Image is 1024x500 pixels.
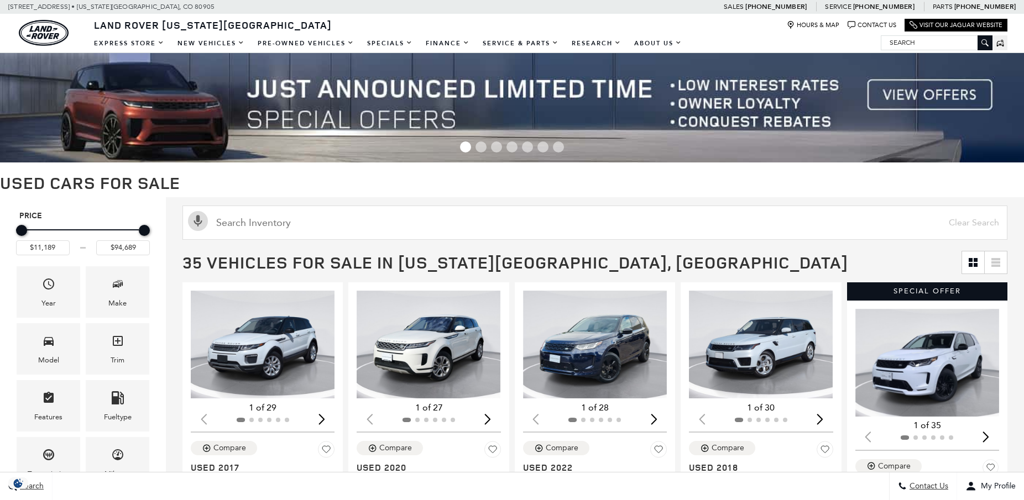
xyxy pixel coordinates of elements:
div: Compare [546,443,578,453]
div: Transmission [28,468,69,480]
img: Opt-Out Icon [6,477,31,489]
a: EXPRESS STORE [87,34,171,53]
div: YearYear [17,266,80,318]
div: Compare [379,443,412,453]
button: Compare Vehicle [191,441,257,455]
a: land-rover [19,20,69,46]
a: Used 2017Range Rover Evoque SE [191,462,335,484]
span: Go to slide 7 [553,141,564,152]
div: Compare [712,443,744,453]
button: Save Vehicle [817,441,833,462]
span: Used 2020 [357,462,492,473]
div: TransmissionTransmission [17,437,80,488]
a: [PHONE_NUMBER] [745,2,807,11]
span: Model [42,331,55,354]
span: Go to slide 2 [476,141,487,152]
div: Mileage [105,468,130,480]
input: Search [881,36,992,49]
span: Go to slide 4 [506,141,518,152]
button: Open user profile menu [957,472,1024,500]
div: Next slide [979,425,994,449]
div: Next slide [314,407,329,431]
input: Minimum [16,240,70,255]
span: Sales [724,3,744,10]
a: [PHONE_NUMBER] [954,2,1016,11]
div: Next slide [813,407,828,431]
button: Compare Vehicle [523,441,589,455]
h5: Price [19,211,147,221]
section: Click to Open Cookie Consent Modal [6,477,31,489]
a: Visit Our Jaguar Website [910,21,1002,29]
div: Special Offer [847,282,1007,300]
div: 1 / 2 [689,291,833,398]
div: MileageMileage [86,437,149,488]
a: Used 2022Discovery Sport S R-Dynamic [523,462,667,495]
span: Features [42,388,55,411]
a: About Us [628,34,688,53]
a: Land Rover [US_STATE][GEOGRAPHIC_DATA] [87,18,338,31]
a: Used 2020Range Rover Evoque S [357,462,500,484]
div: Compare [213,443,246,453]
img: 2017 Land Rover Range Rover Evoque SE 1 [191,291,335,398]
span: Go to slide 1 [460,141,471,152]
div: Model [38,354,59,366]
button: Compare Vehicle [689,441,755,455]
span: Go to slide 3 [491,141,502,152]
a: New Vehicles [171,34,251,53]
a: Specials [361,34,419,53]
span: My Profile [976,482,1016,491]
div: Maximum Price [139,225,150,236]
a: Research [565,34,628,53]
span: Trim [111,331,124,354]
span: Mileage [111,445,124,468]
nav: Main Navigation [87,34,688,53]
img: 2020 Land Rover Range Rover Evoque S 1 [357,291,500,398]
input: Search Inventory [182,206,1007,240]
div: 1 / 2 [523,291,667,398]
a: Contact Us [848,21,896,29]
a: [PHONE_NUMBER] [853,2,915,11]
a: Finance [419,34,476,53]
button: Compare Vehicle [855,459,922,473]
div: Fueltype [104,411,132,423]
span: Used 2022 [523,462,659,473]
div: Features [34,411,62,423]
div: Year [41,297,56,309]
span: Go to slide 5 [522,141,533,152]
button: Save Vehicle [983,459,999,480]
div: Make [108,297,127,309]
div: 1 of 35 [855,419,999,431]
div: 1 of 30 [689,402,833,414]
img: 2024 Land Rover Discovery Sport S 1 [855,309,999,417]
a: Used 2018Range Rover Sport HSE [689,462,833,484]
span: 35 Vehicles for Sale in [US_STATE][GEOGRAPHIC_DATA], [GEOGRAPHIC_DATA] [182,251,848,273]
div: Next slide [480,407,495,431]
div: TrimTrim [86,323,149,375]
a: Service & Parts [476,34,565,53]
div: 1 of 27 [357,402,500,414]
span: Used 2017 [191,462,326,473]
button: Save Vehicle [484,441,501,462]
div: 1 / 2 [855,309,999,417]
img: 2018 Land Rover Range Rover Sport HSE 1 [689,291,833,398]
div: Next slide [646,407,661,431]
div: 1 / 2 [357,291,500,398]
img: 2022 Land Rover Discovery Sport S R-Dynamic 1 [523,291,667,398]
div: 1 of 29 [191,402,335,414]
svg: Click to toggle on voice search [188,211,208,231]
div: 1 / 2 [191,291,335,398]
a: [STREET_ADDRESS] • [US_STATE][GEOGRAPHIC_DATA], CO 80905 [8,3,215,10]
span: Land Rover [US_STATE][GEOGRAPHIC_DATA] [94,18,332,31]
div: Price [16,221,150,255]
span: Service [825,3,851,10]
span: Used 2018 [689,462,824,473]
div: ModelModel [17,323,80,375]
div: 1 of 28 [523,402,667,414]
button: Compare Vehicle [357,441,423,455]
div: FeaturesFeatures [17,380,80,431]
button: Save Vehicle [318,441,335,462]
img: Land Rover [19,20,69,46]
span: Contact Us [907,482,948,491]
a: Pre-Owned Vehicles [251,34,361,53]
a: Hours & Map [787,21,839,29]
